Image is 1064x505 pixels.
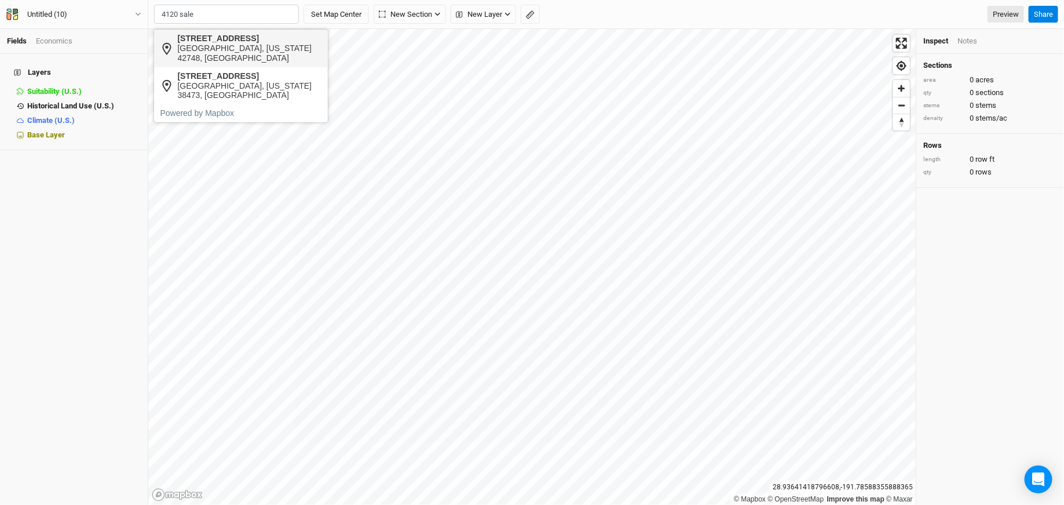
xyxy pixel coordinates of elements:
div: 0 [923,167,1057,177]
button: Shortcut: M [521,5,540,24]
span: New Layer [456,9,502,20]
div: 0 [923,75,1057,85]
a: Fields [7,37,27,45]
span: sections [975,88,1004,98]
button: Set Map Center [304,5,369,24]
div: Historical Land Use (U.S.) [27,101,141,111]
div: Untitled (10) [27,9,67,20]
div: Notes [957,36,977,46]
span: acres [975,75,994,85]
a: Powered by Mapbox [160,108,234,118]
span: Historical Land Use (U.S.) [27,101,114,110]
div: stems [923,101,964,110]
button: Find my location [893,57,910,74]
div: Suitability (U.S.) [27,87,141,96]
button: Reset bearing to north [893,114,910,130]
div: 28.93641418796608 , -191.78588355888365 [770,481,916,493]
div: Inspect [923,36,948,46]
button: Untitled (10) [6,8,142,21]
canvas: Map [148,29,916,505]
div: 0 [923,100,1057,111]
span: New Section [379,9,432,20]
a: Preview [988,6,1024,23]
h4: Layers [7,61,141,84]
div: 0 [923,154,1057,165]
div: density [923,114,964,123]
span: Climate (U.S.) [27,116,75,125]
div: [GEOGRAPHIC_DATA], [US_STATE] 42748, [GEOGRAPHIC_DATA] [177,43,321,63]
a: Maxar [886,495,913,503]
div: [STREET_ADDRESS] [177,34,321,43]
a: Improve this map [827,495,884,503]
div: area [923,76,964,85]
div: Open Intercom Messenger [1025,466,1052,493]
h4: Sections [923,61,1057,70]
div: Base Layer [27,130,141,140]
div: Economics [36,36,72,46]
div: [GEOGRAPHIC_DATA], [US_STATE] 38473, [GEOGRAPHIC_DATA] [177,81,321,101]
div: [STREET_ADDRESS] [177,71,321,81]
span: stems/ac [975,113,1007,123]
button: Zoom out [893,97,910,114]
input: (e.g. 123 Main St. or lat, lng) [154,5,299,24]
span: row ft [975,154,994,165]
span: Base Layer [27,130,65,139]
button: New Layer [451,5,516,24]
button: Share [1029,6,1058,23]
h4: Rows [923,141,1057,150]
div: qty [923,168,964,177]
span: stems [975,100,996,111]
button: Enter fullscreen [893,35,910,52]
a: Mapbox [734,495,766,503]
span: Suitability (U.S.) [27,87,82,96]
div: 0 [923,88,1057,98]
div: Climate (U.S.) [27,116,141,125]
a: OpenStreetMap [768,495,824,503]
span: rows [975,167,992,177]
div: 0 [923,113,1057,123]
button: New Section [374,5,446,24]
a: Mapbox logo [152,488,203,502]
div: qty [923,89,964,97]
div: length [923,155,964,164]
button: Zoom in [893,80,910,97]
